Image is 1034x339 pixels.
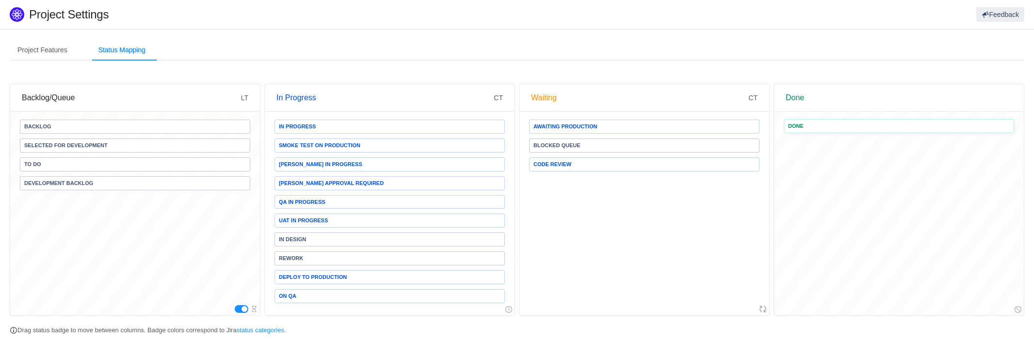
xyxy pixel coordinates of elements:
[24,124,51,129] span: Backlog
[276,84,494,111] div: In Progress
[279,218,328,223] span: UAT in Progress
[22,84,241,111] div: Backlog/Queue
[24,143,108,148] span: Selected for Development
[786,84,1012,111] div: Done
[533,143,581,148] span: Blocked Queue
[10,7,24,22] img: Quantify
[279,181,384,186] span: [PERSON_NAME] Approval Required
[29,7,617,22] h1: Project Settings
[279,143,360,148] span: Smoke Test On Production
[251,306,258,312] i: icon: hourglass
[279,200,325,205] span: QA in Progress
[279,124,316,129] span: In Progress
[494,94,503,102] span: CT
[748,94,758,102] span: CT
[531,84,748,111] div: Waiting
[279,256,303,261] span: Rework
[533,162,571,167] span: Code Review
[24,162,41,167] span: To Do
[91,39,153,61] div: Status Mapping
[788,123,804,129] span: Done
[279,275,347,280] span: Deploy to Production
[10,325,1024,335] p: Drag status badge to move between columns. Badge colors correspond to Jira .
[976,7,1024,22] button: Feedback
[10,39,75,61] div: Project Features
[241,94,248,102] span: LT
[279,237,306,242] span: In Design
[1015,306,1021,313] i: icon: stop
[533,124,597,129] span: Awaiting Production
[237,326,284,334] a: status categories
[279,162,362,167] span: [PERSON_NAME] In Progress
[279,293,296,299] span: On QA
[505,306,512,313] i: icon: clock-circle
[24,181,93,186] span: Development Backlog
